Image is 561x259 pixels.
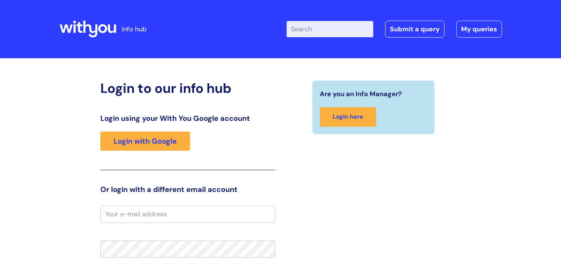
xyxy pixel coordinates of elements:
[100,114,275,123] h3: Login using your With You Google account
[320,107,376,127] a: Login here
[100,80,275,96] h2: Login to our info hub
[456,21,502,38] a: My queries
[122,23,146,35] p: info hub
[287,21,373,37] input: Search
[100,185,275,194] h3: Or login with a different email account
[100,132,190,151] a: Login with Google
[100,206,275,223] input: Your e-mail address
[385,21,444,38] a: Submit a query
[320,88,402,100] span: Are you an Info Manager?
